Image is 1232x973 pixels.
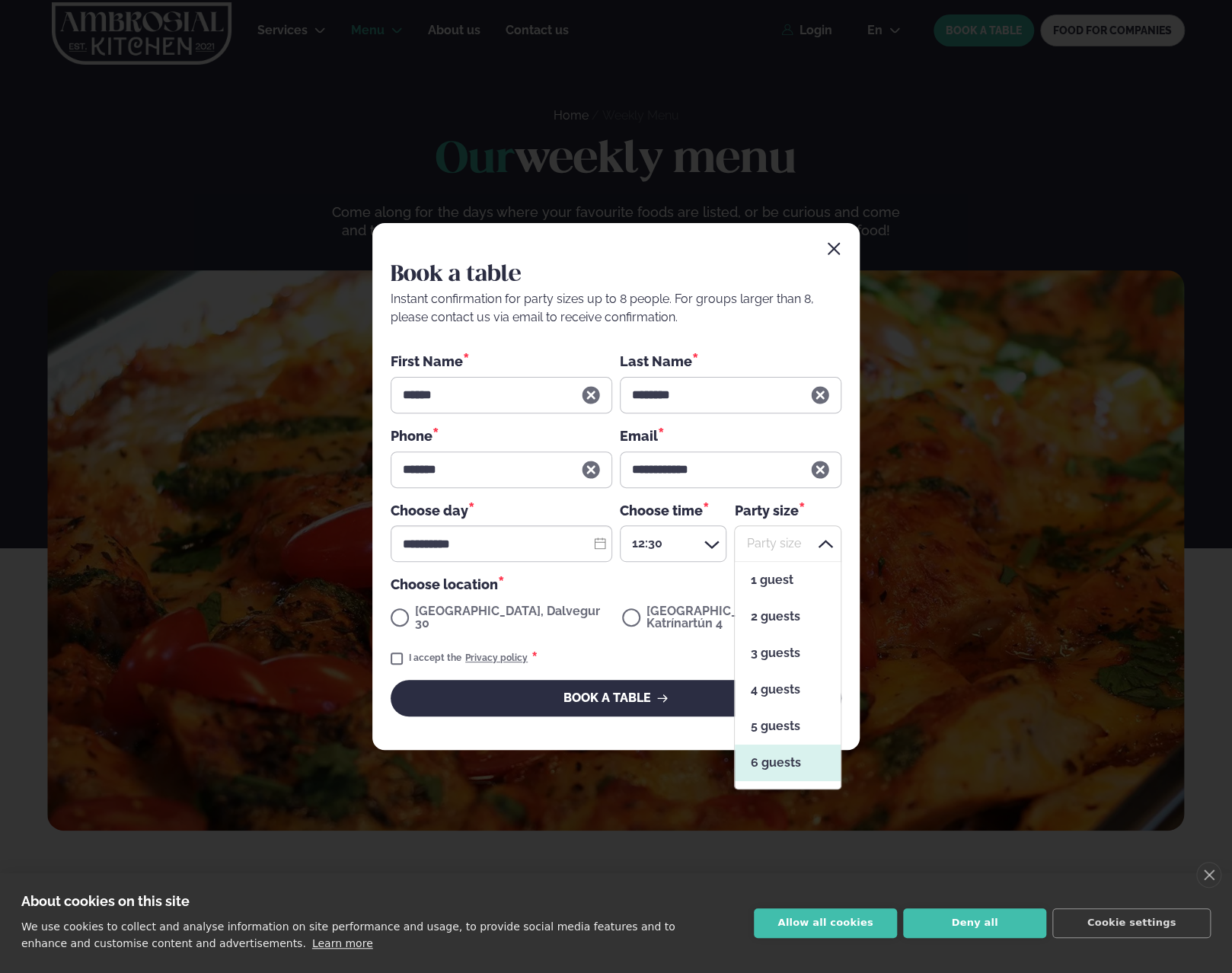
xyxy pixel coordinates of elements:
[620,500,726,519] div: Choose time
[409,649,538,668] div: I accept the
[391,426,612,445] div: Phone
[734,500,841,519] div: Party size
[751,574,793,586] span: 1 guest
[754,908,897,938] button: Allow all cookies
[391,574,841,593] div: Choose location
[620,426,841,445] div: Email
[21,920,675,949] p: We use cookies to collect and analyse information on site performance and usage, to provide socia...
[391,260,841,290] h2: Book a table
[1052,908,1211,938] button: Cookie settings
[391,351,612,371] div: First Name
[751,684,800,696] span: 4 guests
[751,720,800,732] span: 5 guests
[1196,862,1221,888] a: close
[391,290,841,327] div: Instant confirmation for party sizes up to 8 people. For groups larger than 8, please contact us ...
[751,611,800,623] span: 2 guests
[751,757,801,769] span: 6 guests
[620,351,841,371] div: Last Name
[391,500,612,519] div: Choose day
[751,647,800,659] span: 3 guests
[465,652,528,665] a: Privacy policy
[903,908,1046,938] button: Deny all
[312,937,373,949] a: Learn more
[391,680,841,716] button: BOOK A TABLE
[21,893,190,909] strong: About cookies on this site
